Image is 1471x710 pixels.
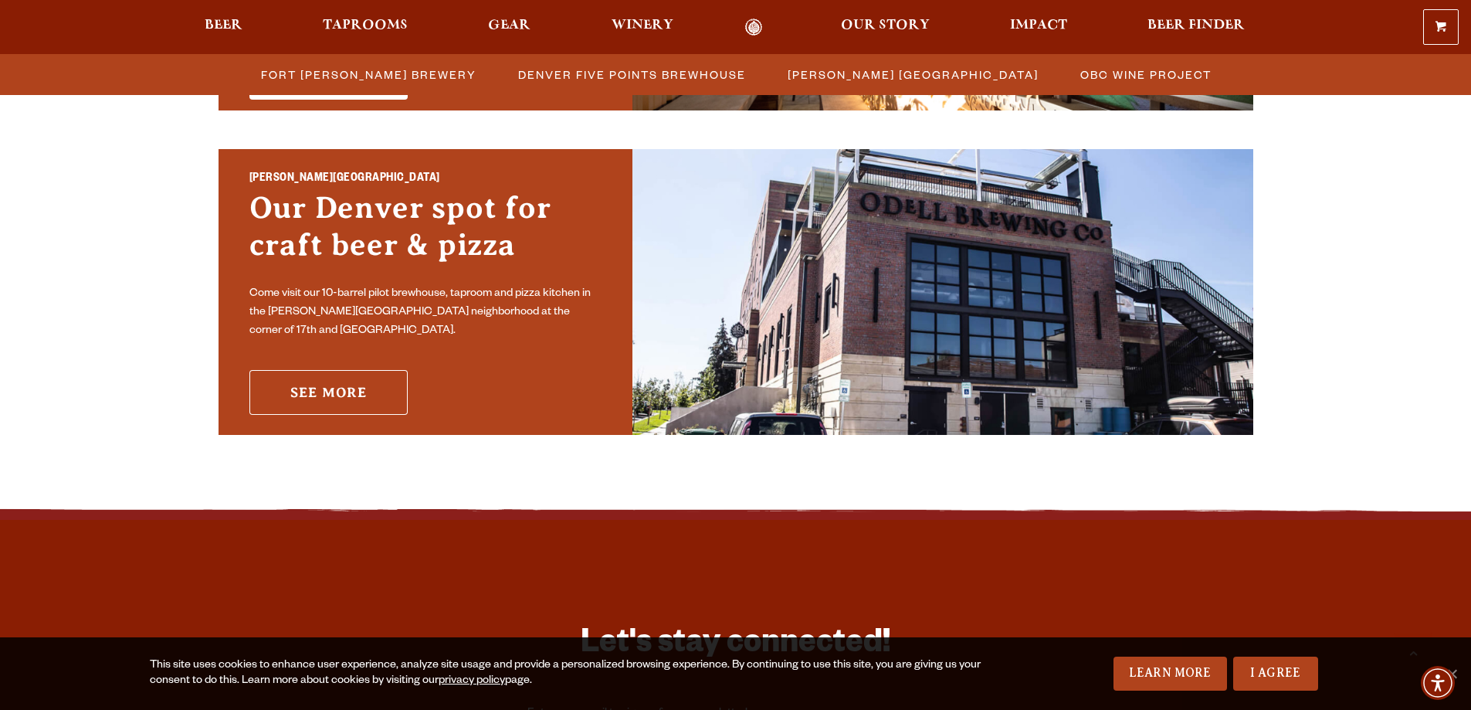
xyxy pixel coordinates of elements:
[252,63,484,86] a: Fort [PERSON_NAME] Brewery
[1394,633,1432,671] a: Scroll to top
[841,19,930,32] span: Our Story
[1113,657,1227,691] a: Learn More
[788,63,1039,86] span: [PERSON_NAME] [GEOGRAPHIC_DATA]
[249,169,602,189] h2: [PERSON_NAME][GEOGRAPHIC_DATA]
[1137,19,1255,36] a: Beer Finder
[1000,19,1077,36] a: Impact
[1010,19,1067,32] span: Impact
[195,19,253,36] a: Beer
[1147,19,1245,32] span: Beer Finder
[1071,63,1219,86] a: OBC Wine Project
[150,658,986,689] div: This site uses cookies to enhance user experience, analyze site usage and provide a personalized ...
[1421,666,1455,700] div: Accessibility Menu
[778,63,1046,86] a: [PERSON_NAME] [GEOGRAPHIC_DATA]
[1080,63,1212,86] span: OBC Wine Project
[518,63,746,86] span: Denver Five Points Brewhouse
[632,149,1253,435] img: Sloan’s Lake Brewhouse'
[261,63,476,86] span: Fort [PERSON_NAME] Brewery
[488,19,530,32] span: Gear
[323,19,408,32] span: Taprooms
[478,19,541,36] a: Gear
[249,189,602,279] h3: Our Denver spot for craft beer & pizza
[249,285,602,341] p: Come visit our 10-barrel pilot brewhouse, taproom and pizza kitchen in the [PERSON_NAME][GEOGRAPH...
[313,19,418,36] a: Taprooms
[509,63,754,86] a: Denver Five Points Brewhouse
[249,370,408,415] a: See More
[439,675,505,688] a: privacy policy
[831,19,940,36] a: Our Story
[612,19,673,32] span: Winery
[602,19,683,36] a: Winery
[205,19,242,32] span: Beer
[527,623,944,669] h3: Let's stay connected!
[725,19,783,36] a: Odell Home
[1233,657,1318,691] a: I Agree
